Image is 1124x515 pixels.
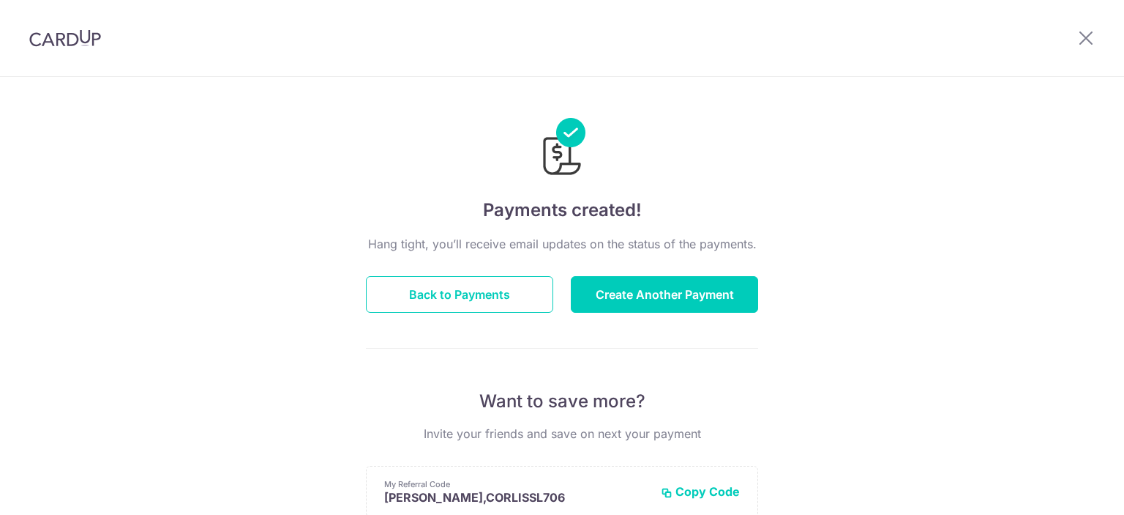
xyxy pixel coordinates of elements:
p: Invite your friends and save on next your payment [366,425,758,442]
p: [PERSON_NAME],CORLISSL706 [384,490,649,505]
img: CardUp [29,29,101,47]
iframe: Opens a widget where you can find more information [1030,471,1109,508]
button: Back to Payments [366,276,553,313]
button: Create Another Payment [571,276,758,313]
h4: Payments created! [366,197,758,223]
p: Want to save more? [366,390,758,413]
button: Copy Code [661,484,740,499]
img: Payments [539,118,585,179]
p: My Referral Code [384,478,649,490]
p: Hang tight, you’ll receive email updates on the status of the payments. [366,235,758,253]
